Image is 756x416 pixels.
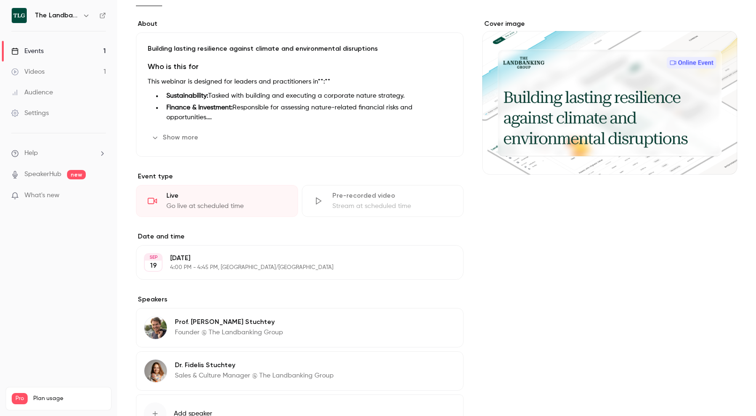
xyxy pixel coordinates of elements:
span: Plan usage [33,395,105,402]
div: Live [166,191,286,200]
h6: The Landbanking Group [35,11,79,20]
li: Tasked with building and executing a corporate nature strategy. [163,91,452,101]
p: This webinar is designed for leaders and practitioners in**:** [148,76,452,87]
p: [DATE] [170,254,414,263]
img: Dr. Fidelis Stuchtey [144,360,167,382]
button: Show more [148,130,204,145]
div: Dr. Fidelis StuchteyDr. Fidelis StuchteySales & Culture Manager @ The Landbanking Group [136,351,464,391]
label: Speakers [136,295,464,304]
p: Event type [136,172,464,181]
span: What's new [24,191,60,200]
label: About [136,19,464,29]
div: Events [11,46,44,56]
span: Pro [12,393,28,404]
li: help-dropdown-opener [11,148,106,158]
p: Dr. Fidelis Stuchtey [175,361,334,370]
strong: Sustainability: [166,92,208,99]
a: SpeakerHub [24,169,61,179]
p: Sales & Culture Manager @ The Landbanking Group [175,371,334,380]
p: 4:00 PM - 4:45 PM, [GEOGRAPHIC_DATA]/[GEOGRAPHIC_DATA] [170,264,414,271]
div: Stream at scheduled time [332,201,452,211]
span: Help [24,148,38,158]
section: Cover image [482,19,737,175]
div: Pre-recorded video [332,191,452,200]
strong: Finance & Investment: [166,104,232,111]
div: Audience [11,88,53,97]
p: Prof. [PERSON_NAME] Stuchtey [175,317,283,327]
div: LiveGo live at scheduled time [136,185,298,217]
div: Pre-recorded videoStream at scheduled time [302,185,464,217]
h2: Who is this for [148,61,452,72]
div: Go live at scheduled time [166,201,286,211]
div: Settings [11,108,49,118]
img: The Landbanking Group [12,8,27,23]
p: Building lasting resilience against climate and environmental disruptions [148,44,452,54]
span: new [67,170,86,179]
p: 19 [150,261,157,270]
label: Date and time [136,232,464,241]
p: Founder @ The Landbanking Group [175,328,283,337]
div: SEP [145,254,162,261]
img: Prof. Dr. Martin R. Stuchtey [144,316,167,339]
label: Cover image [482,19,737,29]
div: Prof. Dr. Martin R. StuchteyProf. [PERSON_NAME] StuchteyFounder @ The Landbanking Group [136,308,464,347]
div: Videos [11,67,45,77]
li: Responsible for assessing nature-related financial risks and opportunities. [163,103,452,123]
